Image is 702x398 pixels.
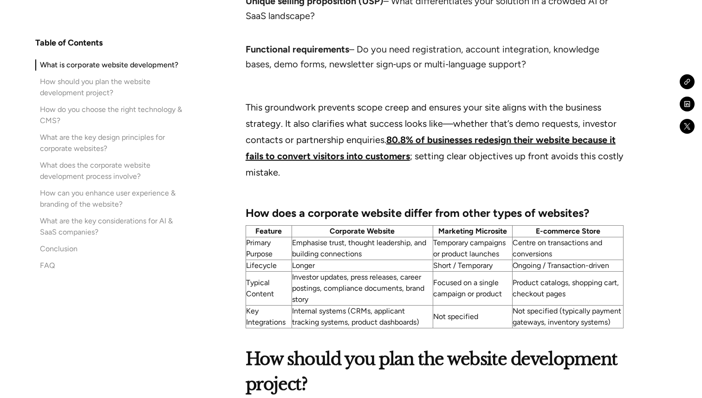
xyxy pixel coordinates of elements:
td: Typical Content [246,272,292,306]
td: Temporary campaigns or product launches [433,237,512,260]
td: Product catalogs, shopping cart, checkout pages [513,272,624,306]
a: How should you plan the website development project? [35,76,182,98]
td: Centre on transactions and conversions [513,237,624,260]
a: What is corporate website development? [35,59,182,71]
div: How do you choose the right technology & CMS? [40,104,182,126]
td: Not specified (typically payment gateways, inventory systems) [513,306,624,328]
a: 80.8% of businesses redesign their website because it fails to convert visitors into customers [246,134,616,162]
strong: How should you plan the website development project? [246,349,617,395]
a: What does the corporate website development process involve? [35,160,182,182]
td: Investor updates, press releases, career postings, compliance documents, brand story [292,272,433,306]
td: Not specified [433,306,512,328]
td: Internal systems (CRMs, applicant tracking systems, product dashboards) [292,306,433,328]
th: Marketing Microsite [433,226,512,237]
div: How should you plan the website development project? [40,76,182,98]
a: FAQ [35,260,182,271]
div: FAQ [40,260,55,271]
td: Longer [292,260,433,272]
div: What are the key design principles for corporate websites? [40,132,182,154]
th: E-commerce Store [513,226,624,237]
div: Conclusion [40,243,78,254]
p: This groundwork prevents scope creep and ensures your site aligns with the business strategy. It ... [246,99,624,181]
a: How do you choose the right technology & CMS? [35,104,182,126]
strong: Functional requirements [246,44,349,55]
div: What is corporate website development? [40,59,178,71]
td: Ongoing / Transaction-driven [513,260,624,272]
h4: Table of Contents [35,37,103,48]
td: Primary Purpose [246,237,292,260]
td: Lifecycle [246,260,292,272]
td: Key Integrations [246,306,292,328]
li: – Do you need registration, account integration, knowledge bases, demo forms, newsletter sign‑ups... [246,42,624,86]
a: What are the key considerations for AI & SaaS companies? [35,215,182,238]
a: How can you enhance user experience & branding of the website? [35,188,182,210]
div: How can you enhance user experience & branding of the website? [40,188,182,210]
a: Conclusion [35,243,182,254]
td: Focused on a single campaign or product [433,272,512,306]
th: Corporate Website [292,226,433,237]
a: What are the key design principles for corporate websites? [35,132,182,154]
td: Short / Temporary [433,260,512,272]
strong: How does a corporate website differ from other types of websites? [246,206,589,220]
td: Emphasise trust, thought leadership, and building connections [292,237,433,260]
div: What does the corporate website development process involve? [40,160,182,182]
div: What are the key considerations for AI & SaaS companies? [40,215,182,238]
th: Feature [246,226,292,237]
